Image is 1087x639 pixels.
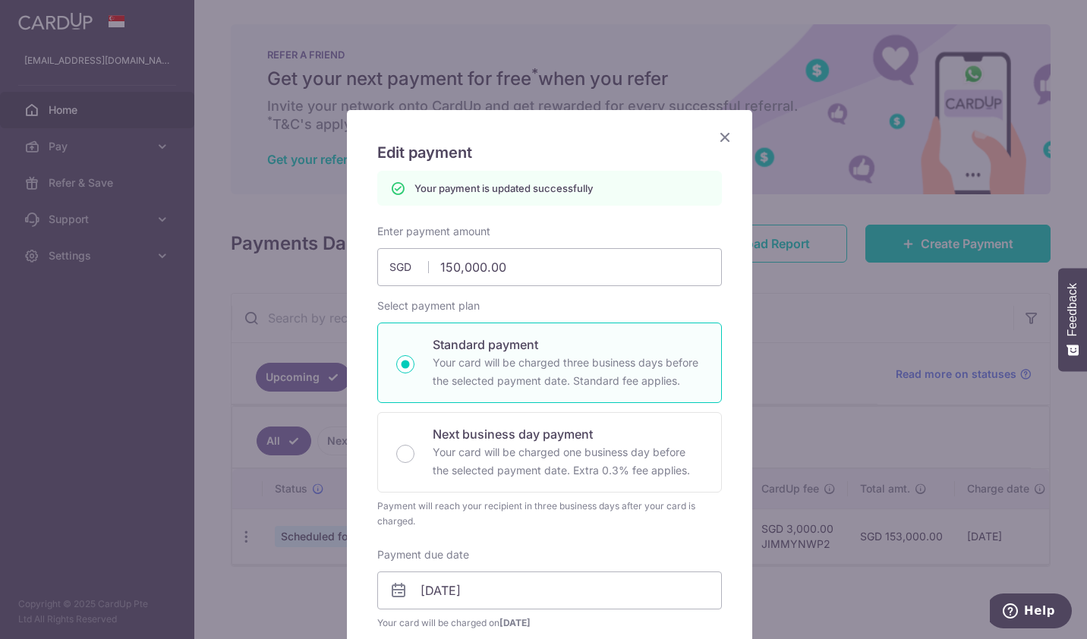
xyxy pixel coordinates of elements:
p: Standard payment [433,335,703,354]
div: Payment will reach your recipient in three business days after your card is charged. [377,499,722,529]
label: Enter payment amount [377,224,490,239]
p: Next business day payment [433,425,703,443]
button: Close [716,128,734,146]
span: Your card will be charged on [377,615,722,631]
p: Your card will be charged three business days before the selected payment date. Standard fee appl... [433,354,703,390]
input: 0.00 [377,248,722,286]
span: [DATE] [499,617,531,628]
p: Your card will be charged one business day before the selected payment date. Extra 0.3% fee applies. [433,443,703,480]
button: Feedback - Show survey [1058,268,1087,371]
input: DD / MM / YYYY [377,571,722,609]
iframe: Opens a widget where you can find more information [990,593,1072,631]
label: Payment due date [377,547,469,562]
span: SGD [389,260,429,275]
p: Your payment is updated successfully [414,181,593,196]
h5: Edit payment [377,140,722,165]
label: Select payment plan [377,298,480,313]
span: Feedback [1066,283,1079,336]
